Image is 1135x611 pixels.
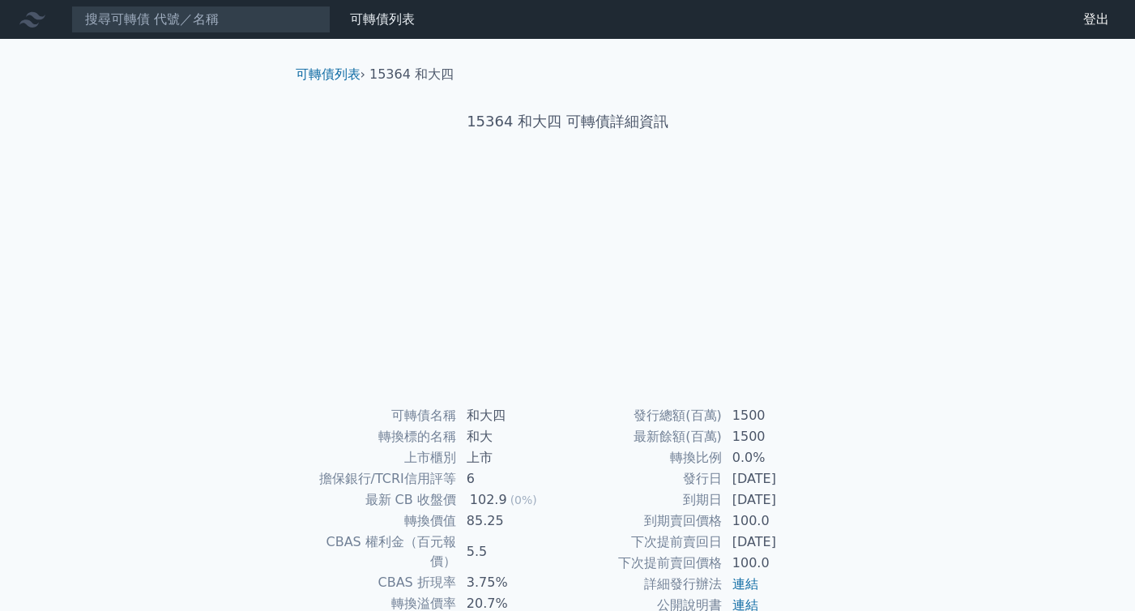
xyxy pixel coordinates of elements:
td: 和大四 [457,405,568,426]
td: 下次提前賣回價格 [568,553,723,574]
td: 轉換價值 [302,511,457,532]
td: 轉換比例 [568,447,723,468]
td: 詳細發行辦法 [568,574,723,595]
td: CBAS 折現率 [302,572,457,593]
td: 到期日 [568,489,723,511]
a: 可轉債列表 [350,11,415,27]
a: 連結 [732,576,758,592]
td: 5.5 [457,532,568,572]
td: CBAS 權利金（百元報價） [302,532,457,572]
td: 發行日 [568,468,723,489]
td: [DATE] [723,468,834,489]
td: 上市 [457,447,568,468]
td: 可轉債名稱 [302,405,457,426]
td: 100.0 [723,553,834,574]
td: 最新 CB 收盤價 [302,489,457,511]
span: (0%) [510,493,537,506]
a: 登出 [1070,6,1122,32]
td: 1500 [723,426,834,447]
td: 最新餘額(百萬) [568,426,723,447]
td: 上市櫃別 [302,447,457,468]
td: 6 [457,468,568,489]
td: 100.0 [723,511,834,532]
input: 搜尋可轉債 代號／名稱 [71,6,331,33]
a: 可轉債列表 [296,66,361,82]
td: 和大 [457,426,568,447]
li: 15364 和大四 [369,65,454,84]
td: [DATE] [723,532,834,553]
td: [DATE] [723,489,834,511]
div: 102.9 [467,490,510,510]
td: 1500 [723,405,834,426]
td: 0.0% [723,447,834,468]
li: › [296,65,365,84]
td: 擔保銀行/TCRI信用評等 [302,468,457,489]
td: 85.25 [457,511,568,532]
h1: 15364 和大四 可轉債詳細資訊 [283,110,853,133]
td: 轉換標的名稱 [302,426,457,447]
td: 發行總額(百萬) [568,405,723,426]
td: 3.75% [457,572,568,593]
td: 到期賣回價格 [568,511,723,532]
td: 下次提前賣回日 [568,532,723,553]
